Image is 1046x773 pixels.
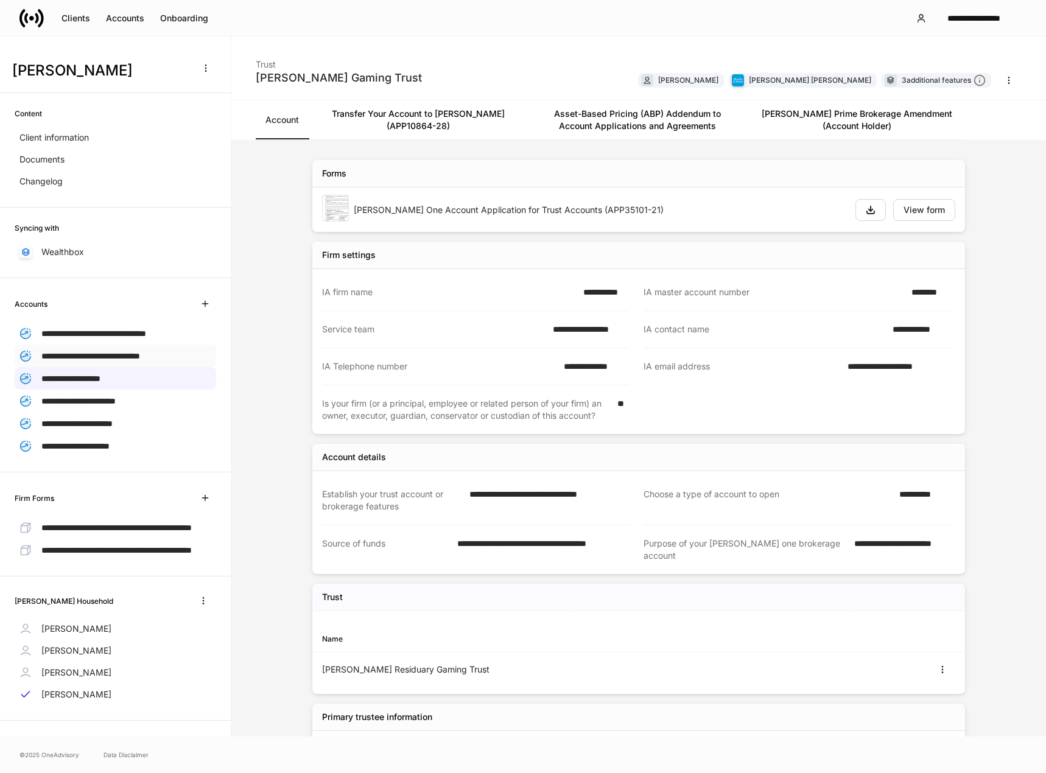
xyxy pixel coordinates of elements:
[98,9,152,28] button: Accounts
[19,175,63,187] p: Changelog
[322,591,343,603] h5: Trust
[322,663,639,676] div: [PERSON_NAME] Residuary Gaming Trust
[15,662,216,684] a: [PERSON_NAME]
[256,51,422,71] div: Trust
[41,623,111,635] p: [PERSON_NAME]
[528,100,747,139] a: Asset-Based Pricing (ABP) Addendum to Account Applications and Agreements
[904,206,945,214] div: View form
[15,640,216,662] a: [PERSON_NAME]
[106,14,144,23] div: Accounts
[15,492,54,504] h6: Firm Forms
[309,100,528,139] a: Transfer Your Account to [PERSON_NAME] (APP10864-28)
[54,9,98,28] button: Clients
[104,750,149,760] a: Data Disclaimer
[322,711,432,723] div: Primary trustee information
[152,9,216,28] button: Onboarding
[15,684,216,705] a: [PERSON_NAME]
[12,61,188,80] h3: [PERSON_NAME]
[322,323,546,335] div: Service team
[893,199,955,221] button: View form
[747,100,966,139] a: [PERSON_NAME] Prime Brokerage Amendment (Account Holder)
[322,286,576,298] div: IA firm name
[41,645,111,657] p: [PERSON_NAME]
[322,167,346,180] div: Forms
[644,537,847,562] div: Purpose of your [PERSON_NAME] one brokerage account
[732,74,744,86] img: charles-schwab-BFYFdbvS.png
[41,246,84,258] p: Wealthbox
[160,14,208,23] div: Onboarding
[15,127,216,149] a: Client information
[41,688,111,701] p: [PERSON_NAME]
[322,537,450,562] div: Source of funds
[15,170,216,192] a: Changelog
[322,360,556,373] div: IA Telephone number
[749,74,871,86] div: [PERSON_NAME] [PERSON_NAME]
[15,298,47,310] h6: Accounts
[354,204,846,216] div: [PERSON_NAME] One Account Application for Trust Accounts (APP35101-21)
[19,750,79,760] span: © 2025 OneAdvisory
[902,74,986,87] div: 3 additional features
[41,666,111,679] p: [PERSON_NAME]
[19,131,89,144] p: Client information
[15,241,216,263] a: Wealthbox
[322,633,639,645] div: Name
[322,249,376,261] div: Firm settings
[322,488,462,512] div: Establish your trust account or brokerage features
[644,488,892,512] div: Choose a type of account to open
[15,222,59,234] h6: Syncing with
[322,397,610,422] div: Is your firm (or a principal, employee or related person of your firm) an owner, executor, guardi...
[61,14,90,23] div: Clients
[644,286,904,298] div: IA master account number
[15,595,113,607] h6: [PERSON_NAME] Household
[15,108,42,119] h6: Content
[644,323,885,335] div: IA contact name
[256,100,309,139] a: Account
[256,71,422,85] div: [PERSON_NAME] Gaming Trust
[644,360,840,373] div: IA email address
[19,153,65,166] p: Documents
[322,451,386,463] div: Account details
[15,618,216,640] a: [PERSON_NAME]
[15,149,216,170] a: Documents
[658,74,718,86] div: [PERSON_NAME]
